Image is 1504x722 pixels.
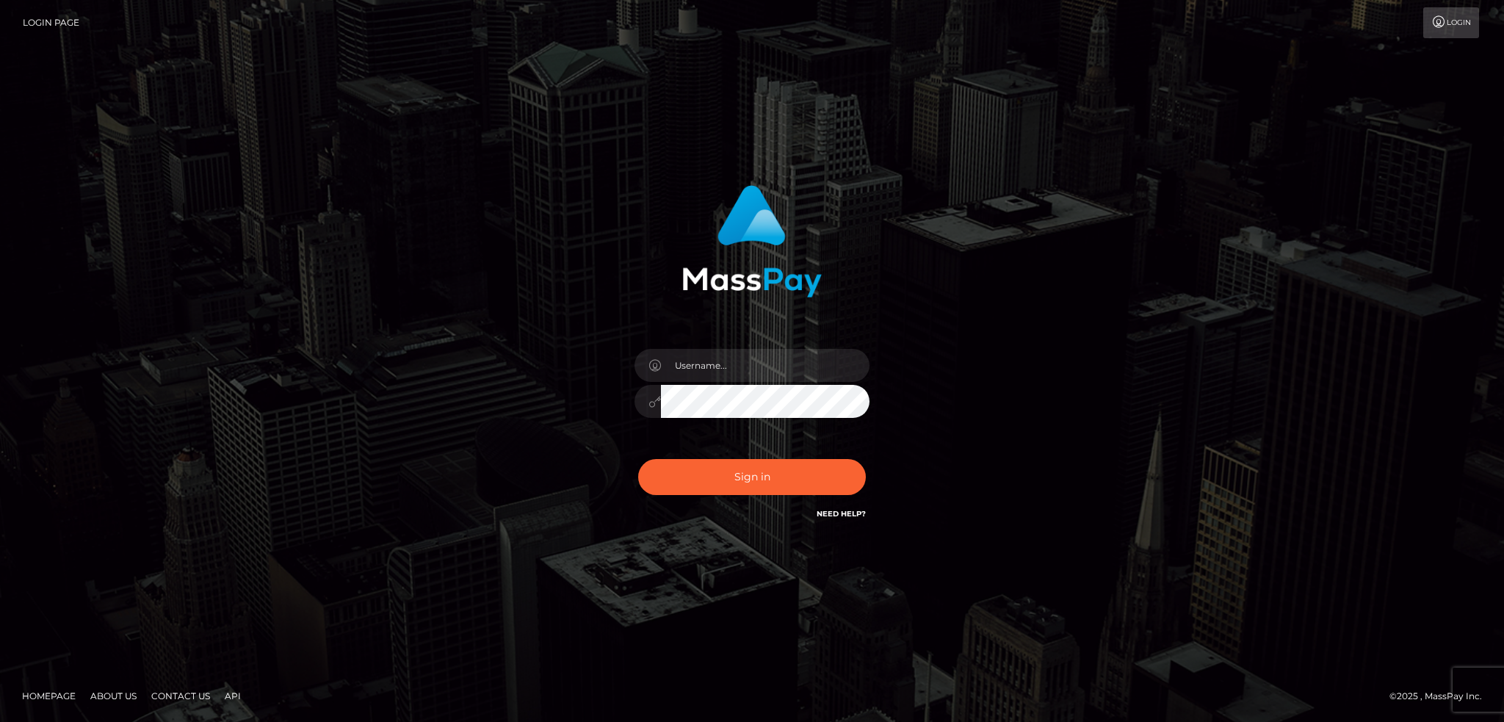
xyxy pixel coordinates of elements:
a: About Us [84,685,142,707]
button: Sign in [638,459,866,495]
div: © 2025 , MassPay Inc. [1389,688,1493,704]
input: Username... [661,349,869,382]
a: Login Page [23,7,79,38]
a: Need Help? [817,509,866,519]
a: API [219,685,247,707]
a: Contact Us [145,685,216,707]
a: Homepage [16,685,82,707]
img: MassPay Login [682,185,822,297]
a: Login [1423,7,1479,38]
